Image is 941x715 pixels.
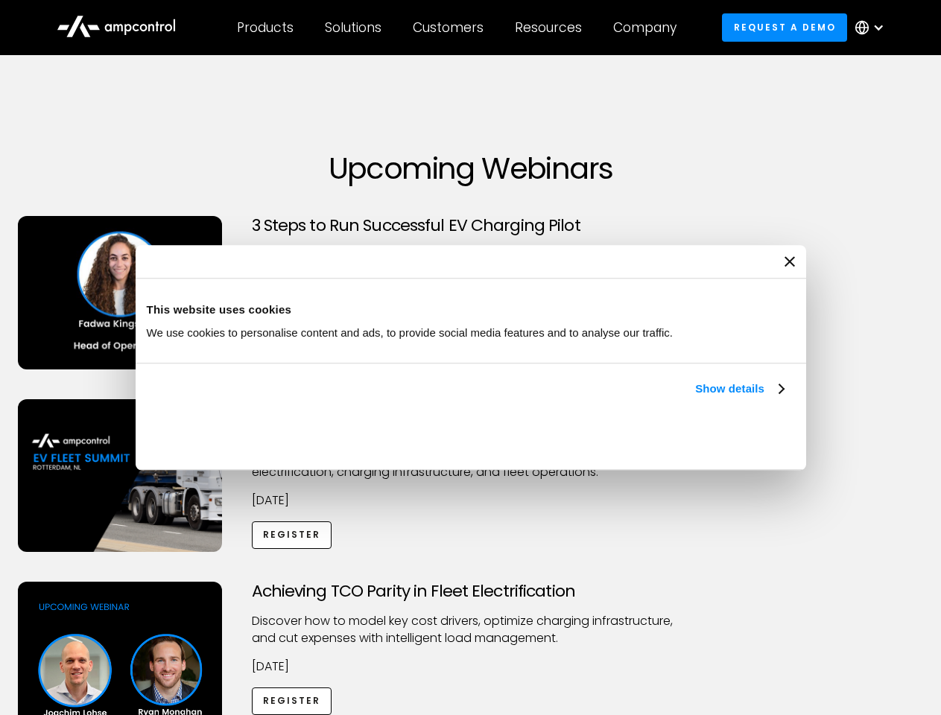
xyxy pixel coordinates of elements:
[252,492,690,509] p: [DATE]
[252,658,690,675] p: [DATE]
[413,19,484,36] div: Customers
[18,150,924,186] h1: Upcoming Webinars
[147,301,795,319] div: This website uses cookies
[613,19,677,36] div: Company
[147,326,674,339] span: We use cookies to personalise content and ads, to provide social media features and to analyse ou...
[252,216,690,235] h3: 3 Steps to Run Successful EV Charging Pilot
[575,415,789,458] button: Okay
[515,19,582,36] div: Resources
[325,19,381,36] div: Solutions
[785,256,795,267] button: Close banner
[252,613,690,646] p: Discover how to model key cost drivers, optimize charging infrastructure, and cut expenses with i...
[237,19,294,36] div: Products
[252,687,332,715] a: Register
[695,380,783,398] a: Show details
[722,13,847,41] a: Request a demo
[252,521,332,549] a: Register
[252,582,690,601] h3: Achieving TCO Parity in Fleet Electrification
